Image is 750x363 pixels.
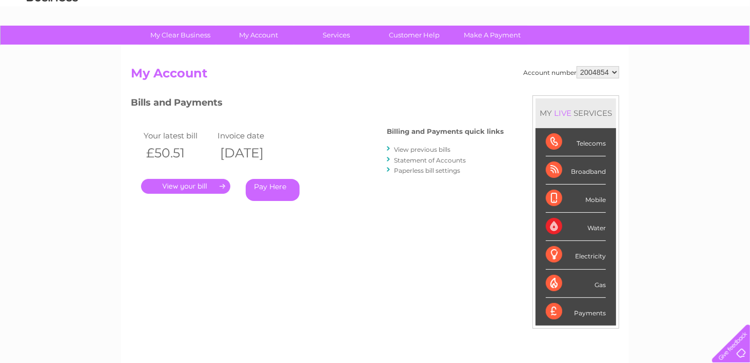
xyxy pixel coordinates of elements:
[141,179,230,194] a: .
[661,44,676,51] a: Blog
[546,128,606,156] div: Telecoms
[394,156,466,164] a: Statement of Accounts
[546,156,606,185] div: Broadband
[523,66,619,78] div: Account number
[624,44,655,51] a: Telecoms
[131,66,619,86] h2: My Account
[546,270,606,298] div: Gas
[557,5,627,18] a: 0333 014 3131
[552,108,574,118] div: LIVE
[372,26,457,45] a: Customer Help
[394,146,450,153] a: View previous bills
[450,26,535,45] a: Make A Payment
[139,26,223,45] a: My Clear Business
[716,44,740,51] a: Log out
[595,44,618,51] a: Energy
[569,44,589,51] a: Water
[546,213,606,241] div: Water
[215,129,289,143] td: Invoice date
[26,27,78,58] img: logo.png
[387,128,504,135] h4: Billing and Payments quick links
[394,167,460,174] a: Paperless bill settings
[141,129,215,143] td: Your latest bill
[133,6,618,50] div: Clear Business is a trading name of Verastar Limited (registered in [GEOGRAPHIC_DATA] No. 3667643...
[546,298,606,326] div: Payments
[536,98,616,128] div: MY SERVICES
[546,241,606,269] div: Electricity
[131,95,504,113] h3: Bills and Payments
[546,185,606,213] div: Mobile
[215,143,289,164] th: [DATE]
[246,179,300,201] a: Pay Here
[682,44,707,51] a: Contact
[141,143,215,164] th: £50.51
[216,26,301,45] a: My Account
[294,26,379,45] a: Services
